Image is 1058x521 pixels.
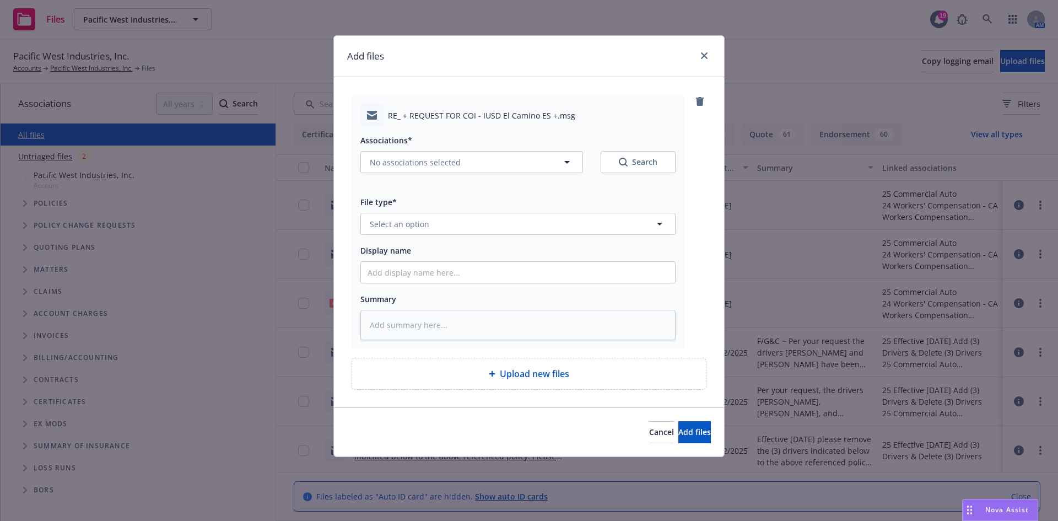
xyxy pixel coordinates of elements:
[370,157,461,168] span: No associations selected
[500,367,569,380] span: Upload new files
[360,151,583,173] button: No associations selected
[985,505,1029,514] span: Nova Assist
[388,110,575,121] span: RE_ + REQUEST FOR COI - IUSD El Camino ES +.msg
[360,245,411,256] span: Display name
[678,421,711,443] button: Add files
[619,157,657,168] div: Search
[693,95,706,108] a: remove
[601,151,676,173] button: SearchSearch
[619,158,628,166] svg: Search
[352,358,706,390] div: Upload new files
[360,135,412,146] span: Associations*
[347,49,384,63] h1: Add files
[649,427,674,437] span: Cancel
[698,49,711,62] a: close
[360,197,397,207] span: File type*
[678,427,711,437] span: Add files
[360,213,676,235] button: Select an option
[962,499,1038,521] button: Nova Assist
[963,499,976,520] div: Drag to move
[360,294,396,304] span: Summary
[361,262,675,283] input: Add display name here...
[649,421,674,443] button: Cancel
[370,218,429,230] span: Select an option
